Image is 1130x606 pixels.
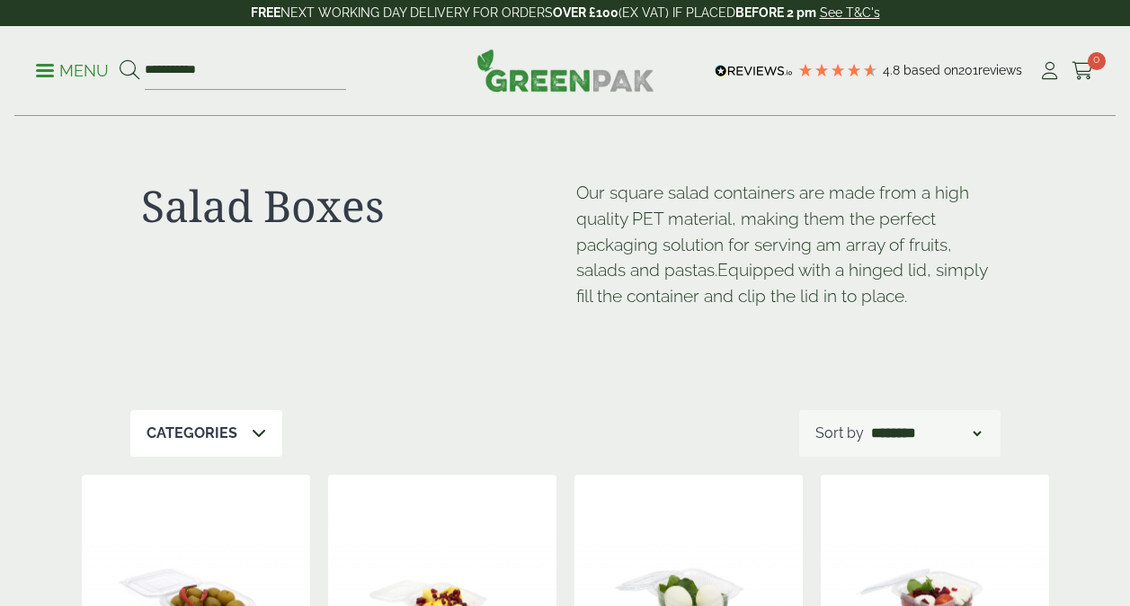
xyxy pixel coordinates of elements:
img: REVIEWS.io [715,65,793,77]
p: Menu [36,60,109,82]
div: 4.79 Stars [797,62,878,78]
a: Menu [36,60,109,78]
span: Based on [903,63,958,77]
span: Equipped with a hinged lid, simply fill the container and clip the lid in to place. [576,260,987,306]
span: 0 [1088,52,1106,70]
strong: BEFORE 2 pm [735,5,816,20]
h1: Salad Boxes [141,180,555,232]
p: Sort by [815,423,864,444]
span: 201 [958,63,978,77]
i: Cart [1072,62,1094,80]
p: Categories [147,423,237,444]
span: 4.8 [883,63,903,77]
strong: FREE [251,5,280,20]
a: See T&C's [820,5,880,20]
img: GreenPak Supplies [476,49,654,92]
a: 0 [1072,58,1094,85]
span: reviews [978,63,1022,77]
select: Shop order [868,423,984,444]
span: Our square salad containers are made from a high quality PET material, making them the perfect pa... [576,183,969,280]
strong: OVER £100 [553,5,618,20]
i: My Account [1038,62,1061,80]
